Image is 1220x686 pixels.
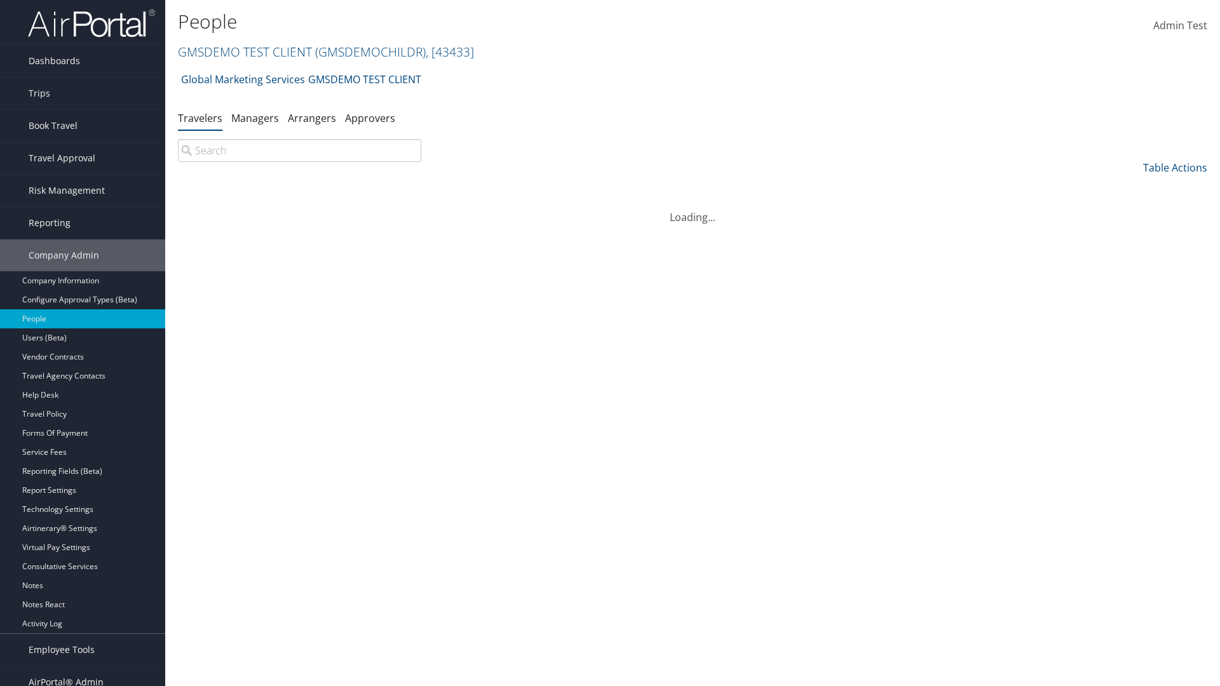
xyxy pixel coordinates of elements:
a: Managers [231,111,279,125]
span: Dashboards [29,45,80,77]
a: Arrangers [288,111,336,125]
span: Admin Test [1153,18,1207,32]
a: Table Actions [1143,161,1207,175]
span: Reporting [29,207,71,239]
span: Risk Management [29,175,105,206]
a: Travelers [178,111,222,125]
img: airportal-logo.png [28,8,155,38]
input: Search [178,139,421,162]
span: Company Admin [29,239,99,271]
div: Loading... [178,194,1207,225]
a: Global Marketing Services [181,67,305,92]
span: ( GMSDEMOCHILDR ) [315,43,426,60]
span: Trips [29,77,50,109]
span: Employee Tools [29,634,95,666]
a: Approvers [345,111,395,125]
span: , [ 43433 ] [426,43,474,60]
a: Admin Test [1153,6,1207,46]
span: Book Travel [29,110,78,142]
h1: People [178,8,864,35]
a: GMSDEMO TEST CLIENT [308,67,421,92]
a: GMSDEMO TEST CLIENT [178,43,474,60]
span: Travel Approval [29,142,95,174]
